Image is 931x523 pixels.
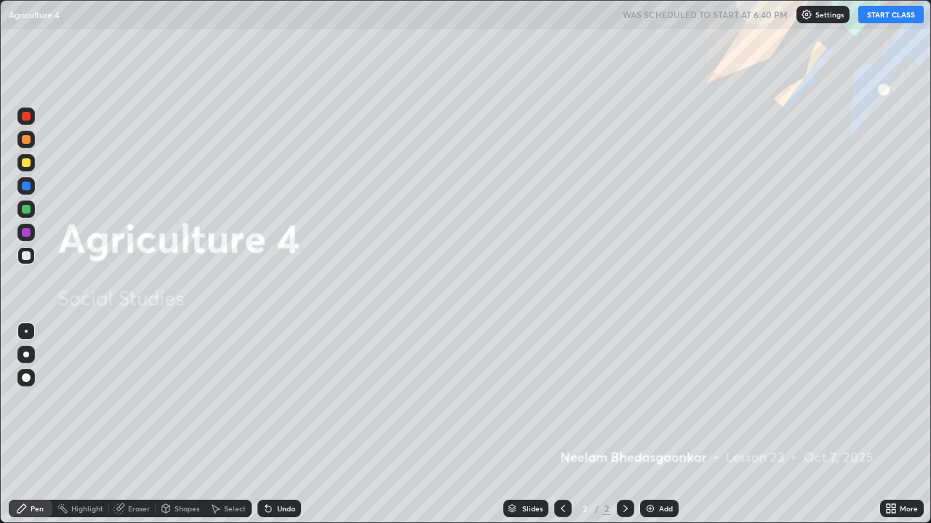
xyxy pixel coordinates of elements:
[71,505,103,512] div: Highlight
[128,505,150,512] div: Eraser
[815,11,844,18] p: Settings
[623,8,788,21] h5: WAS SCHEDULED TO START AT 6:40 PM
[277,505,295,512] div: Undo
[9,9,60,20] p: Agriculture 4
[858,6,924,23] button: START CLASS
[644,503,656,514] img: add-slide-button
[175,505,199,512] div: Shapes
[31,505,44,512] div: Pen
[224,505,246,512] div: Select
[522,505,543,512] div: Slides
[602,502,611,515] div: 2
[801,9,812,20] img: class-settings-icons
[595,504,599,513] div: /
[900,505,918,512] div: More
[659,505,673,512] div: Add
[578,504,592,513] div: 2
